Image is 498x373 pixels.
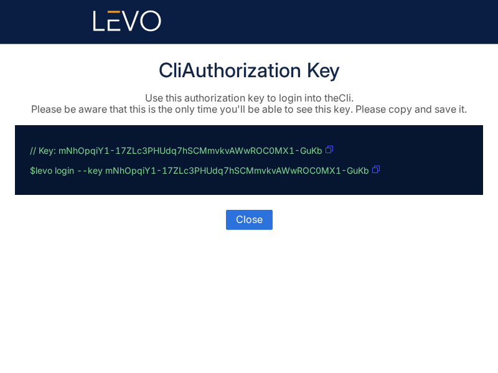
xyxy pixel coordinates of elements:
[30,140,463,180] p: mNhOpqiY1-17ZLc3PHUdq7hSCMmvkvAWwROC0MX1-GuKb levo login --key mNhOpqiY1-17ZLc3PHUdq7hSCMmvkvAWwR...
[236,214,263,225] span: Close
[30,164,35,175] span: $
[30,144,56,155] span: // Key:
[226,210,273,230] button: Close
[15,59,483,82] h1: Cli Authorization Key
[15,92,483,115] p: Use this authorization key to login into the Cli . Please be aware that this is the only time you...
